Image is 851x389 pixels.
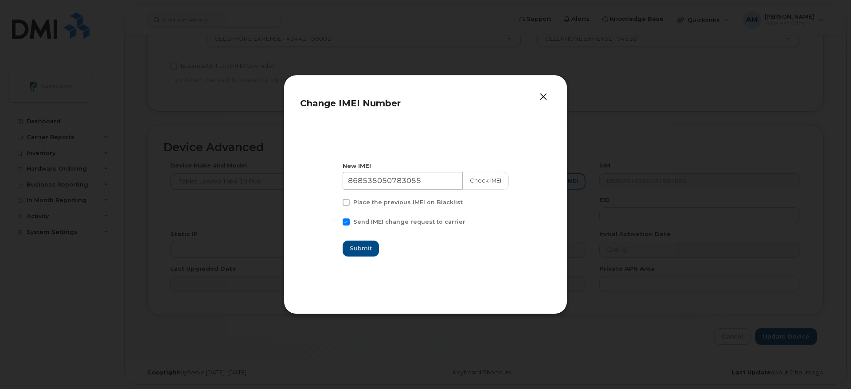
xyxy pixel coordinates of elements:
span: Place the previous IMEI on Blacklist [353,199,463,206]
input: Send IMEI change request to carrier [332,218,336,223]
div: New IMEI [343,162,509,170]
span: Send IMEI change request to carrier [353,218,465,225]
button: Submit [343,241,379,257]
span: Change IMEI Number [300,98,401,109]
input: Place the previous IMEI on Blacklist [332,199,336,203]
span: Submit [350,244,372,253]
button: Check IMEI [462,172,509,190]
